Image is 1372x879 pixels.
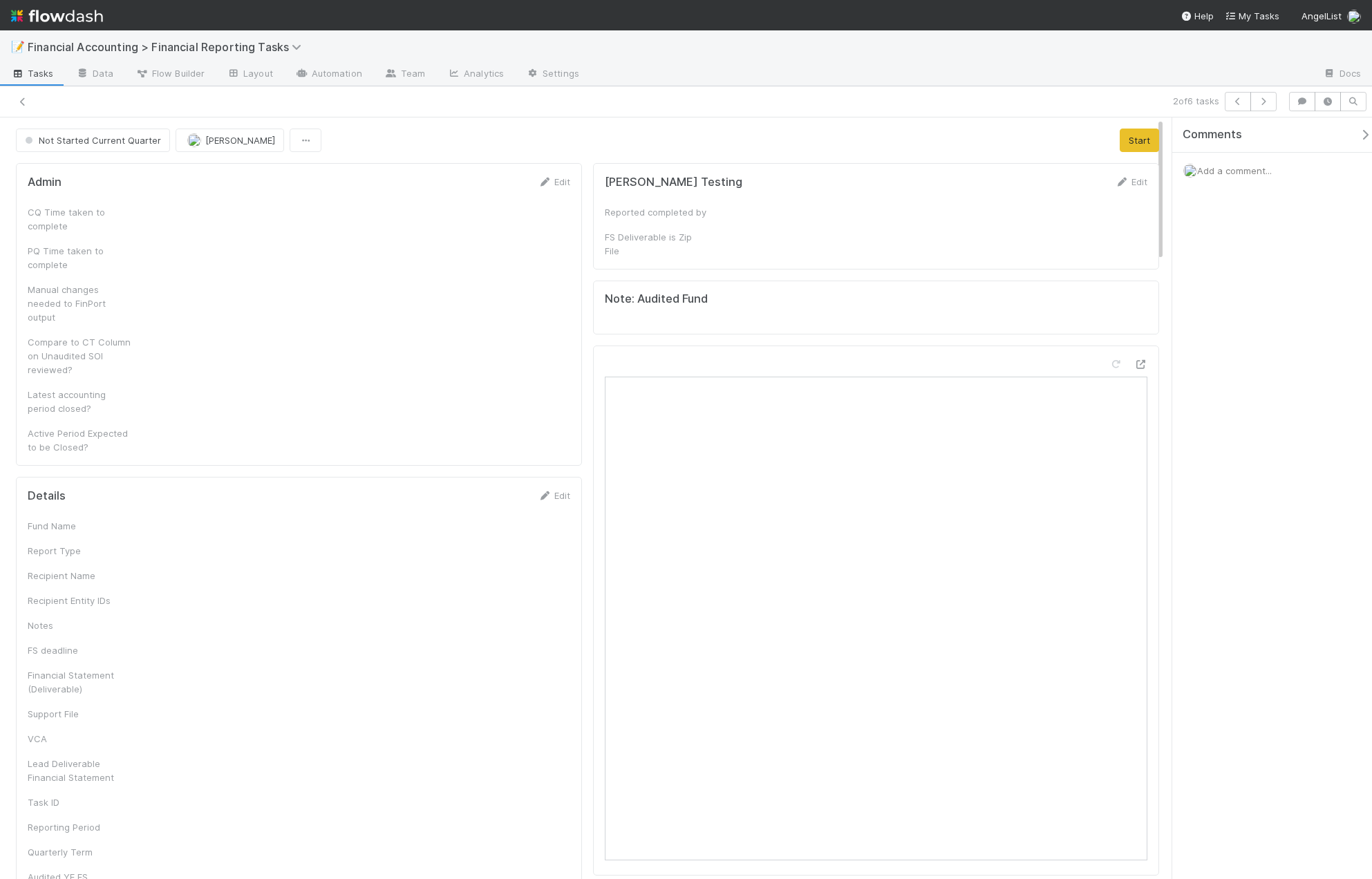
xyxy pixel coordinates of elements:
[28,335,131,377] div: Compare to CT Column on Unaudited SOI reviewed?
[28,757,131,784] div: Lead Deliverable Financial Statement
[1301,10,1342,21] span: AngelList
[605,176,742,189] h5: [PERSON_NAME] Testing
[205,135,275,146] span: [PERSON_NAME]
[1115,176,1147,187] a: Edit
[176,129,284,152] button: [PERSON_NAME]
[1120,129,1159,152] button: Start
[538,490,570,501] a: Edit
[515,64,590,86] a: Settings
[1312,64,1372,86] a: Docs
[28,643,131,657] div: FS deadline
[28,569,131,583] div: Recipient Name
[28,244,131,272] div: PQ Time taken to complete
[1197,165,1272,176] span: Add a comment...
[28,820,131,834] div: Reporting Period
[28,205,131,233] div: CQ Time taken to complete
[11,41,25,53] span: 📝
[28,176,62,189] h5: Admin
[284,64,373,86] a: Automation
[436,64,515,86] a: Analytics
[28,618,131,632] div: Notes
[28,388,131,415] div: Latest accounting period closed?
[28,519,131,533] div: Fund Name
[605,205,708,219] div: Reported completed by
[28,426,131,454] div: Active Period Expected to be Closed?
[1183,164,1197,178] img: avatar_c0d2ec3f-77e2-40ea-8107-ee7bdb5edede.png
[28,489,66,503] h5: Details
[135,66,205,80] span: Flow Builder
[28,594,131,607] div: Recipient Entity IDs
[1225,9,1279,23] a: My Tasks
[11,66,54,80] span: Tasks
[216,64,284,86] a: Layout
[1183,128,1242,142] span: Comments
[22,135,161,146] span: Not Started Current Quarter
[538,176,570,187] a: Edit
[28,40,308,54] span: Financial Accounting > Financial Reporting Tasks
[28,668,131,696] div: Financial Statement (Deliverable)
[605,230,708,258] div: FS Deliverable is Zip File
[1181,9,1214,23] div: Help
[11,4,103,28] img: logo-inverted-e16ddd16eac7371096b0.svg
[28,544,131,558] div: Report Type
[65,64,124,86] a: Data
[605,292,1147,306] h5: Note: Audited Fund
[28,732,131,746] div: VCA
[373,64,436,86] a: Team
[187,133,201,147] img: avatar_c0d2ec3f-77e2-40ea-8107-ee7bdb5edede.png
[28,283,131,324] div: Manual changes needed to FinPort output
[28,845,131,859] div: Quarterly Term
[28,707,131,721] div: Support File
[1347,10,1361,23] img: avatar_c0d2ec3f-77e2-40ea-8107-ee7bdb5edede.png
[1173,94,1219,108] span: 2 of 6 tasks
[124,64,216,86] a: Flow Builder
[1225,10,1279,21] span: My Tasks
[28,795,131,809] div: Task ID
[16,129,170,152] button: Not Started Current Quarter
